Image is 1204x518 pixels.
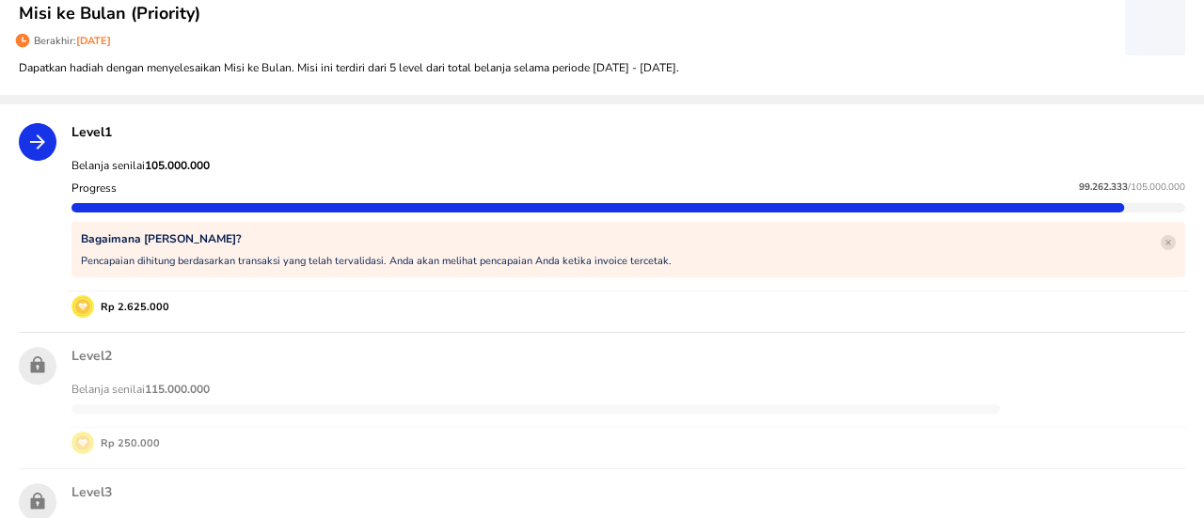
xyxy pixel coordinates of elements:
p: Pencapaian dihitung berdasarkan transaksi yang telah tervalidasi. Anda akan melihat pencapaian An... [81,254,672,268]
p: Rp 250.000 [94,435,160,451]
span: 99.262.333 [1079,181,1128,194]
strong: 115.000.000 [145,382,210,397]
p: Level 1 [71,123,1185,141]
p: Progress [71,181,117,196]
p: Level 2 [71,347,1185,365]
p: Berakhir: [34,34,111,48]
p: Level 3 [71,483,1185,501]
strong: 105.000.000 [145,158,210,173]
p: Misi ke Bulan (Priority) [19,1,1125,26]
span: Belanja senilai [71,158,210,173]
p: Rp 2.625.000 [94,299,169,315]
span: / 105.000.000 [1128,181,1185,194]
p: Dapatkan hadiah dengan menyelesaikan Misi ke Bulan. Misi ini terdiri dari 5 level dari total bela... [19,59,1185,76]
p: Bagaimana [PERSON_NAME]? [81,231,672,246]
span: [DATE] [76,34,111,48]
span: Belanja senilai [71,382,210,397]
